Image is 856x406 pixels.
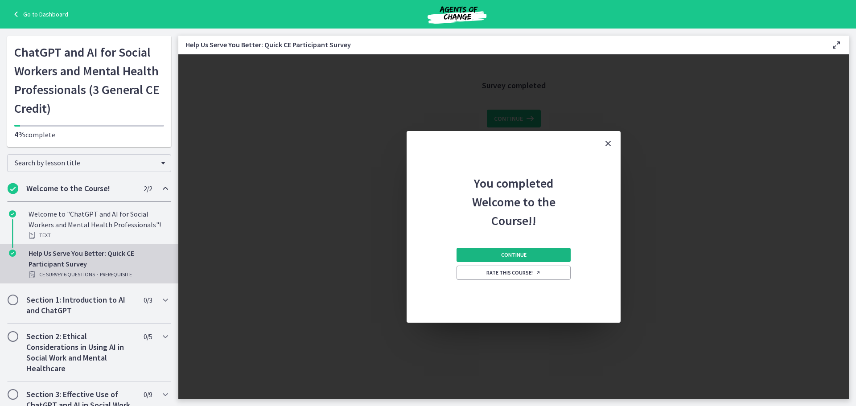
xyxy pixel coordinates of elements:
[9,210,16,217] i: Completed
[144,389,152,400] span: 0 / 9
[15,158,156,167] span: Search by lesson title
[14,43,164,118] h1: ChatGPT and AI for Social Workers and Mental Health Professionals (3 General CE Credit)
[97,269,98,280] span: ·
[29,209,168,241] div: Welcome to "ChatGPT and AI for Social Workers and Mental Health Professionals"!
[14,129,25,139] span: 4%
[26,183,135,194] h2: Welcome to the Course!
[455,156,572,230] h2: You completed Welcome to the Course!!
[596,131,621,156] button: Close
[535,270,541,275] i: Opens in a new window
[144,183,152,194] span: 2 / 2
[185,39,817,50] h3: Help Us Serve You Better: Quick CE Participant Survey
[486,269,541,276] span: Rate this course!
[29,269,168,280] div: CE Survey
[100,269,132,280] span: PREREQUISITE
[11,9,68,20] a: Go to Dashboard
[457,266,571,280] a: Rate this course! Opens in a new window
[457,248,571,262] button: Continue
[144,331,152,342] span: 0 / 5
[29,230,168,241] div: Text
[9,250,16,257] i: Completed
[7,154,171,172] div: Search by lesson title
[26,331,135,374] h2: Section 2: Ethical Considerations in Using AI in Social Work and Mental Healthcare
[26,295,135,316] h2: Section 1: Introduction to AI and ChatGPT
[144,295,152,305] span: 0 / 3
[62,269,95,280] span: · 6 Questions
[29,248,168,280] div: Help Us Serve You Better: Quick CE Participant Survey
[14,129,164,140] p: complete
[8,183,18,194] i: Completed
[403,4,510,25] img: Agents of Change
[501,251,527,258] span: Continue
